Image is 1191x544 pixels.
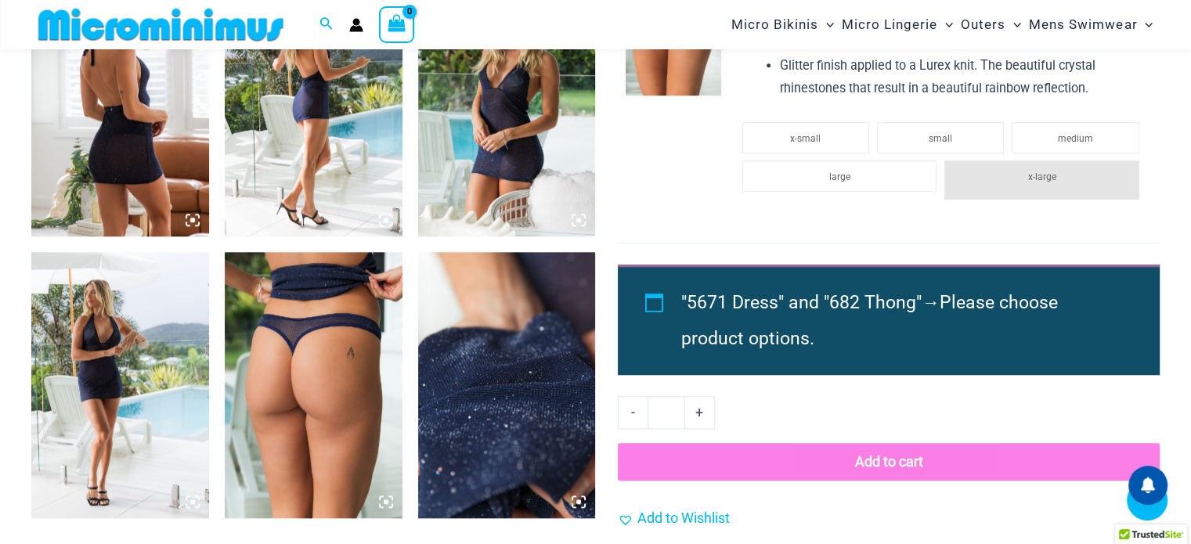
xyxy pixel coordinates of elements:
[725,2,1160,47] nav: Site Navigation
[727,5,838,45] a: Micro BikinisMenu ToggleMenu Toggle
[648,396,684,429] input: Product quantity
[1025,5,1157,45] a: Mens SwimwearMenu ToggleMenu Toggle
[1137,5,1153,45] span: Menu Toggle
[780,54,1147,100] li: Glitter finish applied to a Lurex knit. The beautiful crystal rhinestones that result in a beauti...
[32,7,290,42] img: MM SHOP LOGO FLAT
[944,160,1139,200] li: x-large
[957,5,1025,45] a: OutersMenu ToggleMenu Toggle
[828,171,850,182] span: large
[842,5,937,45] span: Micro Lingerie
[379,6,415,42] a: View Shopping Cart, empty
[681,292,922,313] span: "5671 Dress" and "682 Thong"
[929,133,952,144] span: small
[681,292,1058,349] span: Please choose product options.
[1012,122,1139,153] li: medium
[31,252,209,518] img: Echo Ink 5671 Dress 682 Thong
[838,5,957,45] a: Micro LingerieMenu ToggleMenu Toggle
[790,133,821,144] span: x-small
[618,443,1160,481] button: Add to cart
[742,122,869,153] li: x-small
[1029,5,1137,45] span: Mens Swimwear
[1058,133,1093,144] span: medium
[319,15,334,34] a: Search icon link
[637,510,730,526] span: Add to Wishlist
[225,252,402,518] img: Echo Ink 682 Thong
[418,252,596,518] img: Echo Ink 5671 Dress 682 Thong
[1005,5,1021,45] span: Menu Toggle
[877,122,1004,153] li: small
[1028,171,1056,182] span: x-large
[618,506,730,530] a: Add to Wishlist
[685,396,715,429] a: +
[818,5,834,45] span: Menu Toggle
[742,160,937,192] li: large
[731,5,818,45] span: Micro Bikinis
[937,5,953,45] span: Menu Toggle
[349,18,363,32] a: Account icon link
[961,5,1005,45] span: Outers
[681,285,1124,357] li: →
[618,396,648,429] a: -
